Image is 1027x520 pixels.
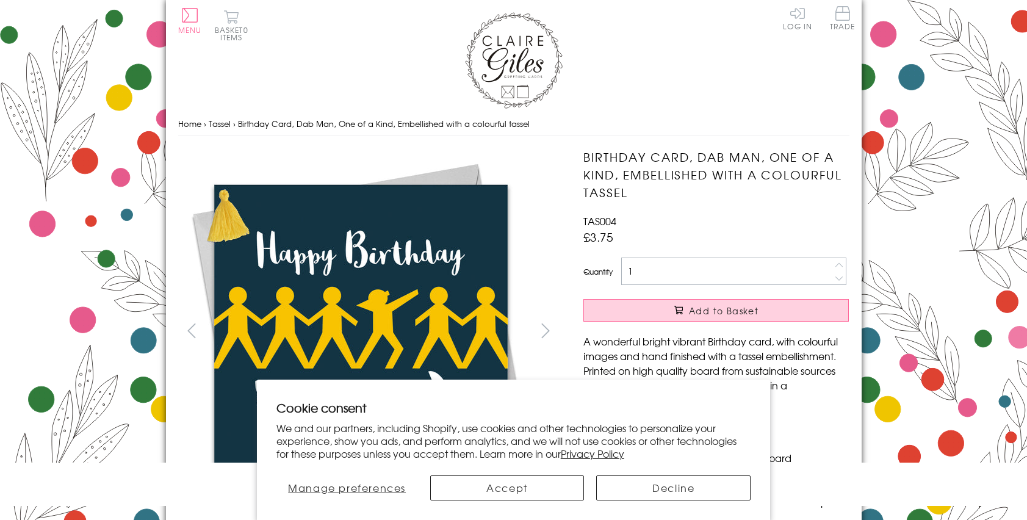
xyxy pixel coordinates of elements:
a: Tassel [209,118,231,129]
img: Birthday Card, Dab Man, One of a Kind, Embellished with a colourful tassel [178,148,544,515]
button: Add to Basket [583,299,849,322]
span: Manage preferences [288,480,406,495]
p: A wonderful bright vibrant Birthday card, with colourful images and hand finished with a tassel e... [583,334,849,407]
button: Manage preferences [276,475,418,500]
h2: Cookie consent [276,399,751,416]
span: Birthday Card, Dab Man, One of a Kind, Embellished with a colourful tassel [238,118,530,129]
span: › [233,118,236,129]
button: Basket0 items [215,10,248,41]
img: Claire Giles Greetings Cards [465,12,563,109]
span: › [204,118,206,129]
button: prev [178,317,206,344]
img: Birthday Card, Dab Man, One of a Kind, Embellished with a colourful tassel [559,148,925,515]
a: Trade [830,6,856,32]
a: Privacy Policy [561,446,624,461]
span: Add to Basket [689,305,759,317]
label: Quantity [583,266,613,277]
h1: Birthday Card, Dab Man, One of a Kind, Embellished with a colourful tassel [583,148,849,201]
button: Decline [596,475,751,500]
p: We and our partners, including Shopify, use cookies and other technologies to personalize your ex... [276,422,751,460]
button: Accept [430,475,585,500]
button: next [532,317,559,344]
span: Menu [178,24,202,35]
span: Trade [830,6,856,30]
span: TAS004 [583,214,616,228]
a: Home [178,118,201,129]
a: Log In [783,6,812,30]
span: £3.75 [583,228,613,245]
nav: breadcrumbs [178,112,849,137]
button: Menu [178,8,202,34]
span: 0 items [220,24,248,43]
